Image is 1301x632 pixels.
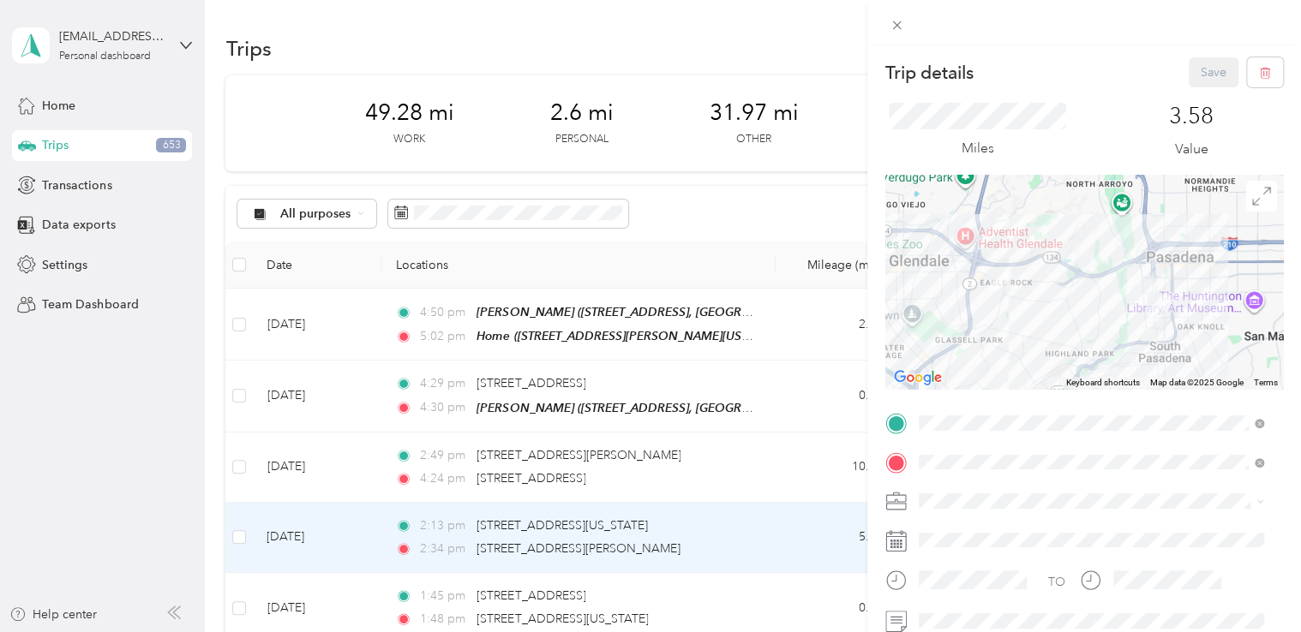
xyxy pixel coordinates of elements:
[1174,139,1208,160] p: Value
[1254,378,1278,387] a: Terms (opens in new tab)
[1066,377,1140,389] button: Keyboard shortcuts
[885,61,974,85] p: Trip details
[961,138,993,159] p: Miles
[1150,378,1244,387] span: Map data ©2025 Google
[1169,103,1214,130] p: 3.58
[1048,573,1065,591] div: TO
[1205,536,1301,632] iframe: Everlance-gr Chat Button Frame
[890,367,946,389] a: Open this area in Google Maps (opens a new window)
[890,367,946,389] img: Google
